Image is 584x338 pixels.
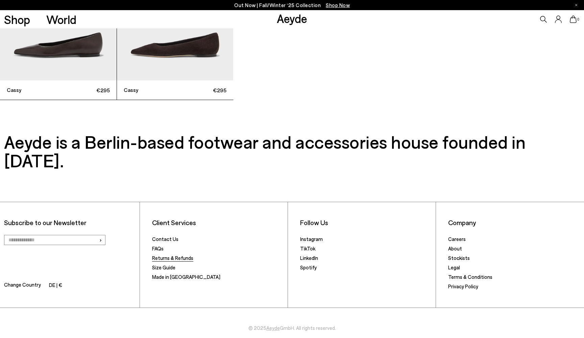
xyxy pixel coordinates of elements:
a: TikTok [300,245,315,251]
a: Careers [448,236,466,242]
a: Aeyde [266,325,280,331]
a: Legal [448,264,460,270]
li: Client Services [152,218,284,227]
a: Spotify [300,264,317,270]
span: Change Country [4,281,41,290]
a: Privacy Policy [448,283,478,289]
span: Cassy [124,86,175,94]
h3: Aeyde is a Berlin-based footwear and accessories house founded in [DATE]. [4,132,580,170]
a: 0 [570,16,577,23]
span: Cassy [7,86,58,94]
li: Follow Us [300,218,432,227]
a: Terms & Conditions [448,274,492,280]
p: Out Now | Fall/Winter ‘25 Collection [234,1,350,9]
li: DE | € [49,281,62,290]
a: Contact Us [152,236,178,242]
span: Navigate to /collections/new-in [326,2,350,8]
a: Made in [GEOGRAPHIC_DATA] [152,274,220,280]
a: FAQs [152,245,164,251]
span: 0 [577,18,580,21]
a: Stockists [448,255,470,261]
span: €295 [175,86,226,94]
span: › [99,235,102,245]
a: World [46,14,76,25]
a: Returns & Refunds [152,255,193,261]
p: Subscribe to our Newsletter [4,218,136,227]
a: Shop [4,14,30,25]
span: €295 [58,86,109,94]
a: Aeyde [277,11,307,25]
a: LinkedIn [300,255,318,261]
a: Size Guide [152,264,175,270]
li: Company [448,218,580,227]
a: About [448,245,462,251]
a: Instagram [300,236,323,242]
